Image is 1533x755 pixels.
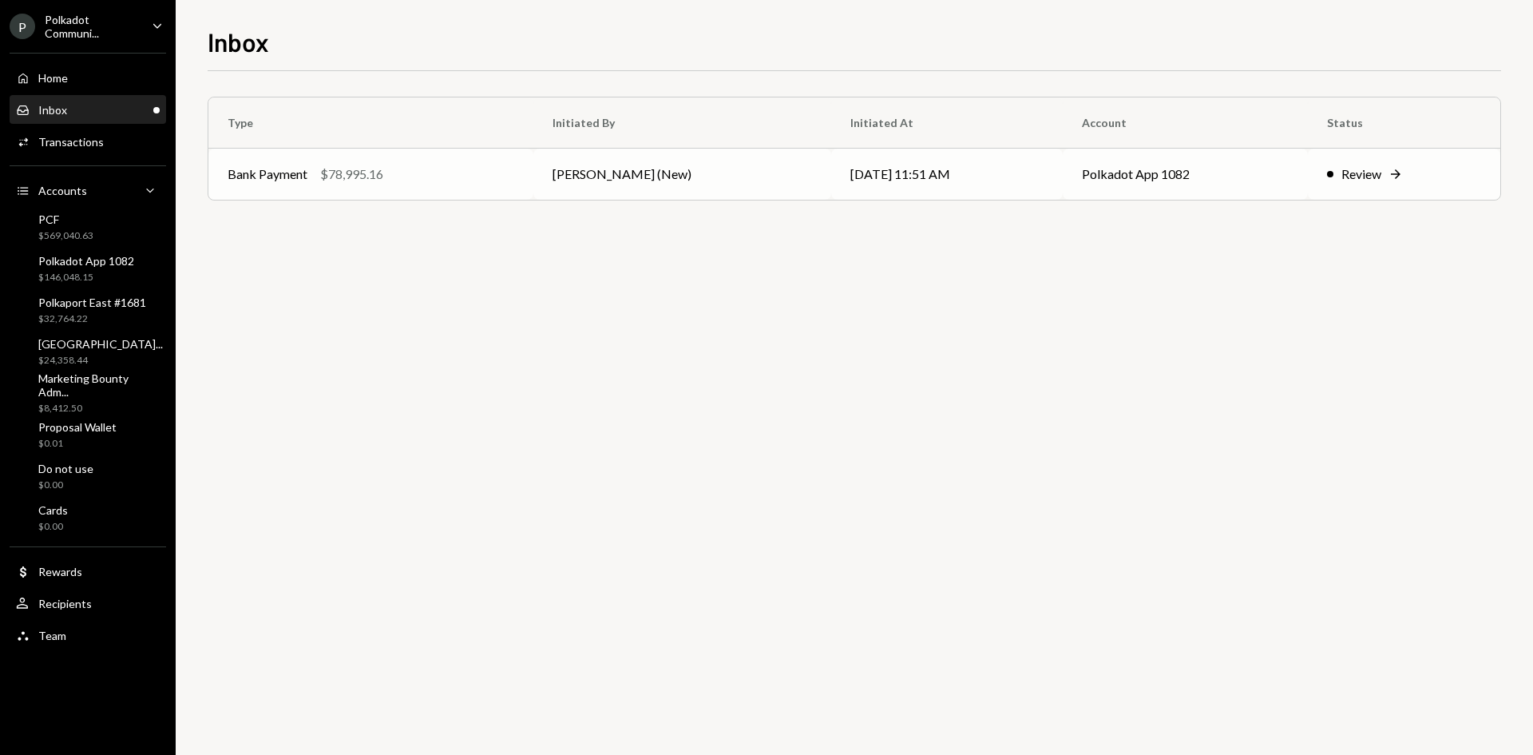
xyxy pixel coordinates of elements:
div: Polkadot Communi... [45,13,139,40]
th: Initiated By [533,97,830,149]
div: P [10,14,35,39]
a: Rewards [10,557,166,586]
div: Transactions [38,135,104,149]
div: Bank Payment [228,165,307,184]
div: $32,764.22 [38,312,146,326]
div: Marketing Bounty Adm... [38,372,160,399]
a: Inbox [10,95,166,124]
a: Recipients [10,589,166,618]
div: Inbox [38,103,67,117]
a: Polkaport East #1681$32,764.22 [10,291,166,329]
div: Home [38,71,68,85]
th: Initiated At [831,97,1063,149]
th: Account [1063,97,1308,149]
div: $24,358.44 [38,354,163,368]
div: Cards [38,503,68,517]
div: Do not use [38,462,93,475]
div: PCF [38,213,93,226]
div: Review [1341,165,1381,184]
a: PCF$569,040.63 [10,208,166,246]
td: [PERSON_NAME] (New) [533,149,830,200]
a: Accounts [10,176,166,205]
a: Cards$0.00 [10,499,166,537]
div: $0.01 [38,437,117,451]
div: $0.00 [38,479,93,492]
div: Accounts [38,184,87,197]
div: Team [38,629,66,642]
div: Rewards [38,565,82,578]
a: Polkadot App 1082$146,048.15 [10,249,166,288]
div: $146,048.15 [38,271,134,284]
a: [GEOGRAPHIC_DATA]...$24,358.44 [10,332,169,371]
div: [GEOGRAPHIC_DATA]... [38,337,163,351]
a: Marketing Bounty Adm...$8,412.50 [10,374,166,412]
a: Transactions [10,127,166,156]
div: Polkaport East #1681 [38,296,146,309]
th: Type [208,97,533,149]
a: Proposal Wallet$0.01 [10,415,166,454]
a: Home [10,63,166,92]
h1: Inbox [208,26,269,58]
div: $78,995.16 [320,165,383,184]
div: Polkadot App 1082 [38,254,134,268]
div: $0.00 [38,520,68,534]
div: Recipients [38,597,92,610]
div: $8,412.50 [38,402,160,415]
div: Proposal Wallet [38,420,117,434]
a: Do not use$0.00 [10,457,166,495]
td: Polkadot App 1082 [1063,149,1308,200]
div: $569,040.63 [38,229,93,243]
th: Status [1308,97,1500,149]
a: Team [10,621,166,650]
td: [DATE] 11:51 AM [831,149,1063,200]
